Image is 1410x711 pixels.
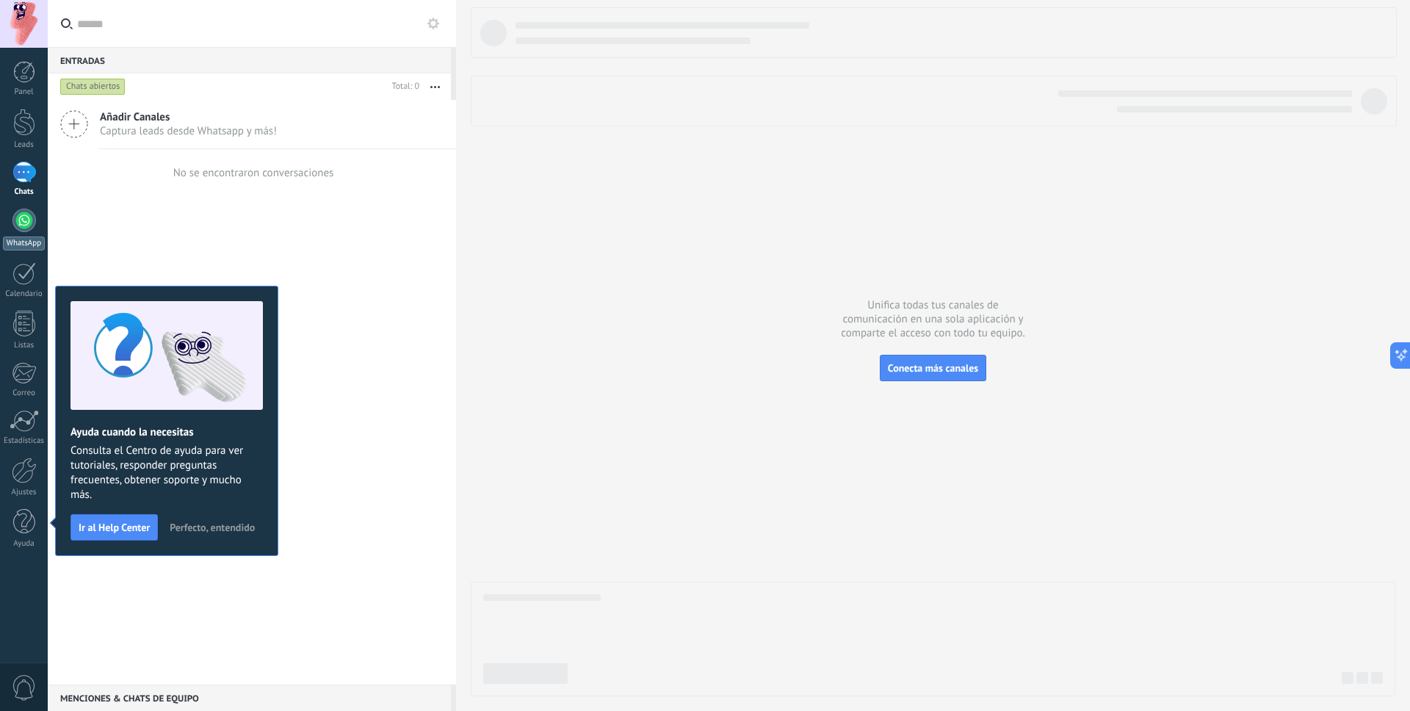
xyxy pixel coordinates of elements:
[48,47,451,73] div: Entradas
[100,110,277,124] span: Añadir Canales
[100,124,277,138] span: Captura leads desde Whatsapp y más!
[70,444,263,502] span: Consulta el Centro de ayuda para ver tutoriales, responder preguntas frecuentes, obtener soporte ...
[3,539,46,549] div: Ayuda
[3,488,46,497] div: Ajustes
[880,355,986,381] button: Conecta más canales
[48,685,451,711] div: Menciones & Chats de equipo
[888,361,978,375] span: Conecta más canales
[3,187,46,197] div: Chats
[70,514,158,541] button: Ir al Help Center
[3,87,46,97] div: Panel
[70,425,263,439] h2: Ayuda cuando la necesitas
[163,516,261,538] button: Perfecto, entendido
[3,389,46,398] div: Correo
[3,436,46,446] div: Estadísticas
[170,522,255,533] span: Perfecto, entendido
[3,140,46,150] div: Leads
[3,237,45,250] div: WhatsApp
[3,289,46,299] div: Calendario
[419,73,451,100] button: Más
[173,166,334,180] div: No se encontraron conversaciones
[3,341,46,350] div: Listas
[386,79,419,94] div: Total: 0
[79,522,150,533] span: Ir al Help Center
[60,78,126,95] div: Chats abiertos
